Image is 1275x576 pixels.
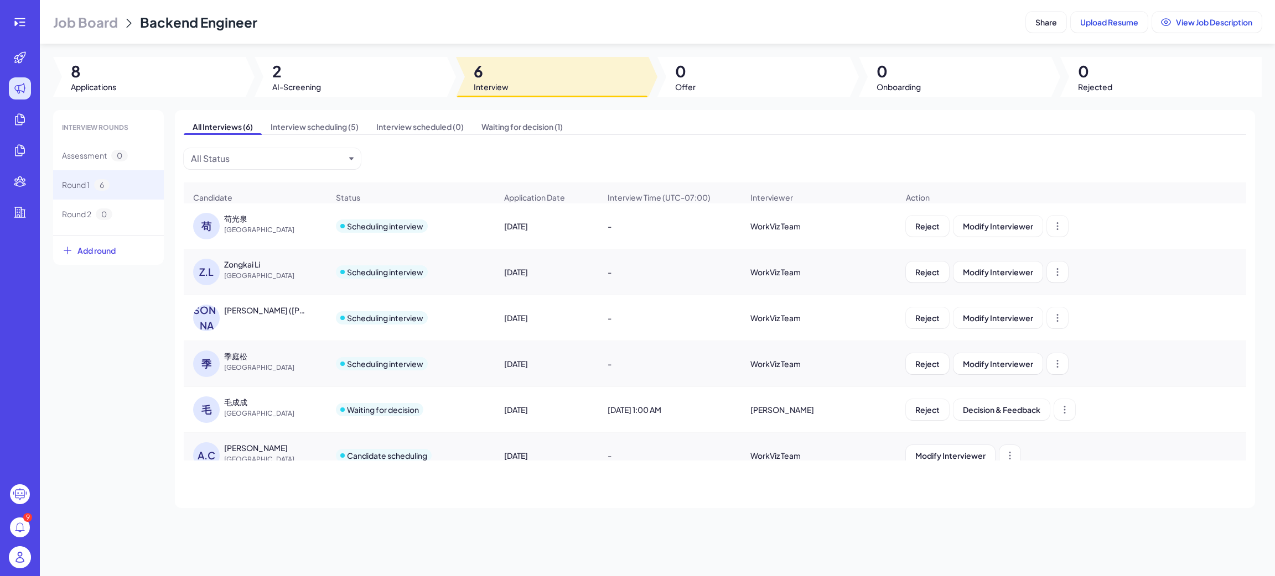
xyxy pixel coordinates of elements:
div: [DATE] [495,211,598,242]
span: Rejected [1078,81,1112,92]
span: 6 [474,61,509,81]
span: View Job Description [1176,17,1252,27]
div: A.C [193,442,220,469]
span: Decision & Feedback [963,405,1040,415]
span: Interview Time (UTC-07:00) [608,192,711,203]
div: Z.L [193,259,220,285]
span: Modify Interviewer [963,359,1033,369]
span: Assessment [62,150,107,161]
div: Candidate scheduling [347,450,427,461]
button: Modify Interviewer [953,307,1043,328]
span: Round 2 [62,208,91,220]
div: - [599,211,740,242]
div: [DATE] [495,256,598,287]
span: Modify Interviewer [963,221,1033,231]
span: Modify Interviewer [963,313,1033,323]
button: Share [1026,12,1066,33]
div: - [599,348,740,379]
div: - [599,440,740,471]
span: Interview [474,81,509,92]
div: 季 [193,350,220,377]
div: All Status [191,152,230,165]
span: Candidate [193,192,232,203]
button: Modify Interviewer [953,216,1043,237]
div: [DATE] [495,394,598,425]
span: Round 1 [62,179,90,191]
span: Reject [915,359,940,369]
div: WorkViz Team [742,302,896,333]
button: Modify Interviewer [953,353,1043,374]
button: Modify Interviewer [953,261,1043,282]
button: All Status [191,152,345,165]
div: [PERSON_NAME] [742,394,896,425]
span: 0 [877,61,921,81]
span: Reject [915,405,940,415]
button: Decision & Feedback [953,399,1050,420]
span: Job Board [53,13,118,31]
div: Anthony Cabrera [224,442,288,453]
button: Reject [906,399,949,420]
div: Scheduling interview [347,358,423,369]
div: Waiting for decision [347,404,419,415]
div: 毛成成 [224,396,247,407]
img: user_logo.png [9,546,31,568]
div: [DATE] [495,440,598,471]
span: 0 [1078,61,1112,81]
span: Share [1035,17,1057,27]
div: Scheduling interview [347,221,423,232]
div: [DATE] [495,302,598,333]
span: Reject [915,313,940,323]
span: Onboarding [877,81,921,92]
span: [GEOGRAPHIC_DATA] [224,408,307,419]
span: Upload Resume [1080,17,1138,27]
div: Zongkai Li [224,259,260,270]
div: [DATE] [495,348,598,379]
span: Reject [915,267,940,277]
span: 8 [71,61,116,81]
span: [GEOGRAPHIC_DATA] [224,362,307,373]
span: Interview scheduling (5) [262,119,367,134]
div: - [599,256,740,287]
span: Modify Interviewer [963,267,1033,277]
span: Status [336,192,360,203]
button: Reject [906,261,949,282]
span: 6 [94,179,110,191]
div: INTERVIEW ROUNDS [53,114,164,141]
div: 9 [23,513,32,522]
span: Applications [71,81,116,92]
span: Waiting for decision (1) [473,119,572,134]
span: Interviewer [750,192,793,203]
div: 苟光泉 [224,213,247,224]
div: 毛 [193,396,220,423]
button: Add round [53,235,164,265]
span: Action [906,192,930,203]
span: Backend Engineer [140,14,257,30]
span: [GEOGRAPHIC_DATA] [224,270,307,281]
span: Application Date [504,192,565,203]
button: View Job Description [1152,12,1262,33]
span: 0 [111,150,128,161]
div: 季庭松 [224,350,247,362]
div: WorkViz Team [742,211,896,242]
div: 苟 [193,213,220,239]
span: All Interviews (6) [184,119,262,134]
div: [PERSON_NAME]( [193,305,220,331]
div: WorkViz Team [742,256,896,287]
div: Jimmy (Minghe) Luan [224,305,306,316]
button: Reject [906,216,949,237]
span: 2 [272,61,321,81]
button: Reject [906,353,949,374]
div: WorkViz Team [742,348,896,379]
div: Scheduling interview [347,312,423,323]
span: Add round [77,245,116,256]
div: - [599,302,740,333]
button: Upload Resume [1071,12,1148,33]
div: [DATE] 1:00 AM [599,394,740,425]
div: Scheduling interview [347,266,423,277]
span: AI-Screening [272,81,321,92]
span: [GEOGRAPHIC_DATA] [224,224,307,235]
button: Reject [906,307,949,328]
span: Modify Interviewer [915,451,986,460]
span: Reject [915,221,940,231]
span: 0 [675,61,696,81]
